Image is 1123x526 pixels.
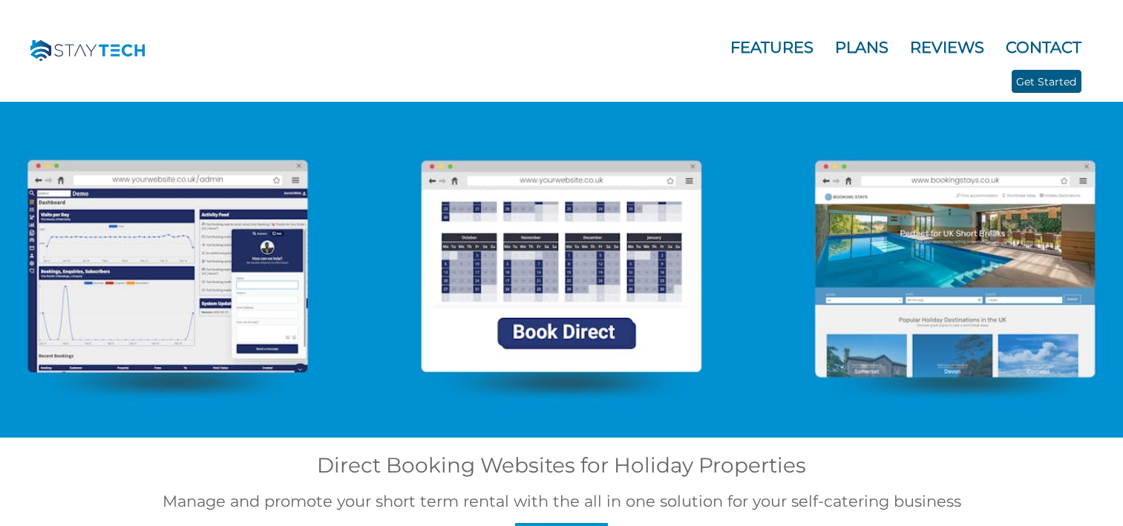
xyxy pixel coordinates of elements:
a: Contact [1006,38,1081,56]
a: Reviews [910,38,984,56]
a: Features [730,38,813,56]
h2: Manage and promote your short term rental with the all in one solution for your self-catering bus... [9,492,1114,510]
a: Get Started [1012,70,1081,93]
h1: Direct Booking Websites for Holiday Properties [9,452,1114,478]
a: Plans [835,38,888,56]
img: StayTech [21,14,158,88]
